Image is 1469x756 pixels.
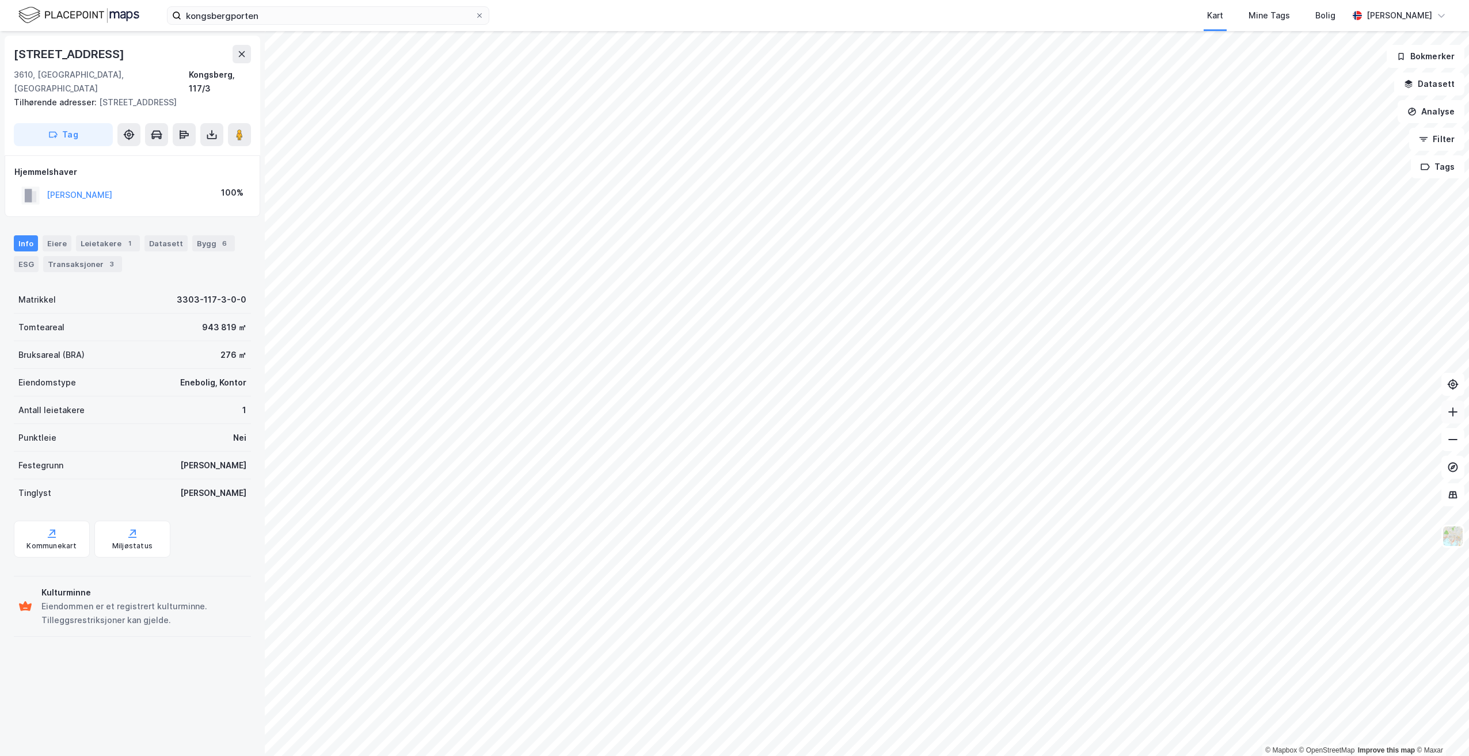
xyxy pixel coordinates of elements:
div: 3610, [GEOGRAPHIC_DATA], [GEOGRAPHIC_DATA] [14,68,189,96]
div: Kommunekart [26,541,77,551]
div: 3 [106,258,117,270]
div: 3303-117-3-0-0 [177,293,246,307]
div: Antall leietakere [18,403,85,417]
div: 1 [124,238,135,249]
div: 943 819 ㎡ [202,320,246,334]
div: Miljøstatus [112,541,153,551]
div: 6 [219,238,230,249]
div: Kulturminne [41,586,246,600]
div: Transaksjoner [43,256,122,272]
button: Bokmerker [1387,45,1464,68]
button: Tags [1411,155,1464,178]
iframe: Chat Widget [1411,701,1469,756]
img: logo.f888ab2527a4732fd821a326f86c7f29.svg [18,5,139,25]
div: Bruksareal (BRA) [18,348,85,362]
a: OpenStreetMap [1299,746,1355,754]
div: Punktleie [18,431,56,445]
button: Tag [14,123,113,146]
div: [PERSON_NAME] [180,459,246,472]
div: [PERSON_NAME] [180,486,246,500]
img: Z [1442,525,1464,547]
a: Mapbox [1265,746,1297,754]
div: Kongsberg, 117/3 [189,68,251,96]
div: 1 [242,403,246,417]
div: [PERSON_NAME] [1367,9,1432,22]
div: Kontrollprogram for chat [1411,701,1469,756]
div: Mine Tags [1249,9,1290,22]
button: Filter [1409,128,1464,151]
div: Enebolig, Kontor [180,376,246,390]
div: Tomteareal [18,320,64,334]
div: Eiendommen er et registrert kulturminne. Tilleggsrestriksjoner kan gjelde. [41,600,246,627]
button: Analyse [1398,100,1464,123]
div: Tinglyst [18,486,51,500]
div: Datasett [144,235,188,251]
div: Hjemmelshaver [14,165,250,179]
div: [STREET_ADDRESS] [14,45,127,63]
div: 100% [221,186,243,200]
div: ESG [14,256,39,272]
span: Tilhørende adresser: [14,97,99,107]
button: Datasett [1394,72,1464,96]
div: Eiere [43,235,71,251]
div: Matrikkel [18,293,56,307]
div: [STREET_ADDRESS] [14,96,242,109]
div: Festegrunn [18,459,63,472]
div: 276 ㎡ [220,348,246,362]
div: Kart [1207,9,1223,22]
div: Bolig [1315,9,1335,22]
div: Leietakere [76,235,140,251]
div: Eiendomstype [18,376,76,390]
div: Nei [233,431,246,445]
div: Bygg [192,235,235,251]
div: Info [14,235,38,251]
a: Improve this map [1358,746,1415,754]
input: Søk på adresse, matrikkel, gårdeiere, leietakere eller personer [181,7,475,24]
